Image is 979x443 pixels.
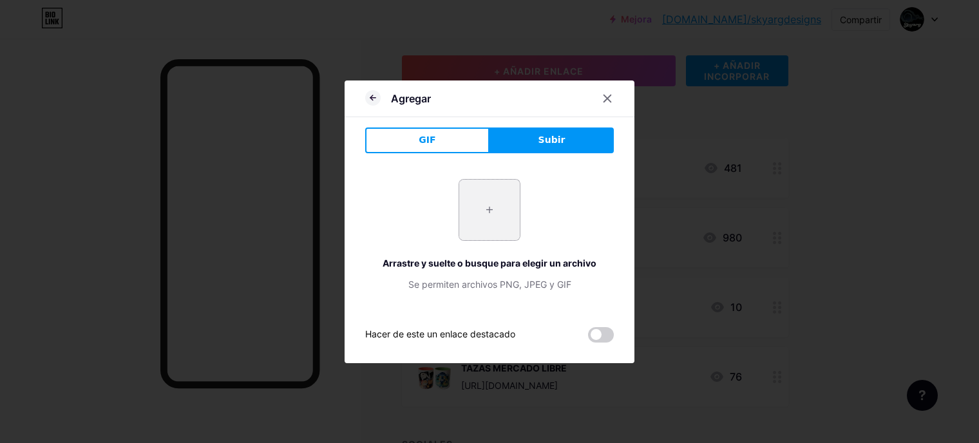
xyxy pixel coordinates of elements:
font: Subir [538,135,566,145]
font: Se permiten archivos PNG, JPEG y GIF [408,279,571,290]
button: GIF [365,127,489,153]
button: Subir [489,127,614,153]
font: GIF [419,135,435,145]
font: Arrastre y suelte o busque para elegir un archivo [383,258,596,269]
font: Agregar [391,92,431,105]
font: Hacer de este un enlace destacado [365,328,515,339]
